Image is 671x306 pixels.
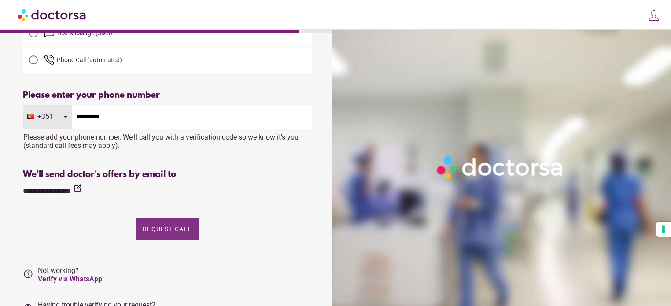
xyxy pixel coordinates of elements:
img: email [44,28,55,38]
img: Doctorsa.com [18,5,87,25]
div: We'll send doctor's offers by email to [23,170,312,180]
img: Logo-Doctorsa-trans-White-partial-flat.png [433,152,568,182]
span: Phone Call (automated) [57,56,122,63]
i: edit_square [73,184,82,193]
img: phone [44,55,55,65]
img: icons8-customer-100.png [648,9,660,22]
div: Please add your phone number. We'll call you with a verification code so we know it's you (standa... [23,129,312,150]
i: help [23,269,33,279]
button: Your consent preferences for tracking technologies [656,222,671,237]
span: Not working? [38,266,102,283]
a: Verify via WhatsApp [38,275,102,283]
span: +351 [37,112,55,121]
span: Text Message (SMS) [57,29,112,37]
div: Please enter your phone number [23,90,312,100]
span: Request Call [143,225,192,232]
button: Request Call [136,218,199,240]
